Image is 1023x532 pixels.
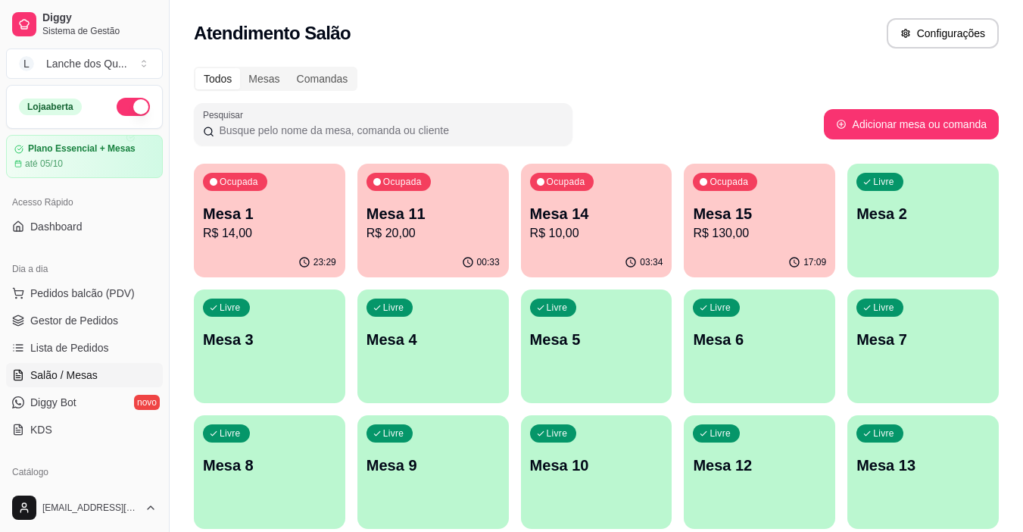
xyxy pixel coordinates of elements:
p: Livre [383,302,404,314]
p: R$ 20,00 [366,224,500,243]
div: Mesas [240,68,288,89]
p: 23:29 [313,256,336,268]
button: LivreMesa 6 [684,289,835,403]
a: Dashboard [6,214,163,239]
button: LivreMesa 7 [847,289,999,403]
button: LivreMesa 13 [847,415,999,529]
p: Livre [220,427,241,440]
p: Mesa 4 [366,329,500,350]
div: Lanche dos Qu ... [46,56,127,71]
p: Mesa 1 [203,203,336,224]
h2: Atendimento Salão [194,21,351,45]
input: Pesquisar [214,123,563,138]
span: Gestor de Pedidos [30,313,118,328]
span: [EMAIL_ADDRESS][DOMAIN_NAME] [42,502,139,514]
p: Mesa 14 [530,203,663,224]
button: OcupadaMesa 11R$ 20,0000:33 [357,164,509,277]
div: Acesso Rápido [6,190,163,214]
button: Select a team [6,49,163,79]
p: R$ 14,00 [203,224,336,243]
article: Plano Essencial + Mesas [28,143,136,155]
a: Salão / Mesas [6,363,163,387]
p: 17:09 [803,256,826,268]
button: LivreMesa 5 [521,289,672,403]
p: Mesa 15 [693,203,826,224]
span: Dashboard [30,219,83,234]
p: 03:34 [640,256,663,268]
p: Mesa 8 [203,455,336,476]
button: Pedidos balcão (PDV) [6,281,163,305]
label: Pesquisar [203,108,248,121]
span: KDS [30,422,52,437]
button: LivreMesa 10 [521,415,672,529]
p: Livre [547,302,568,314]
p: Livre [710,302,731,314]
a: KDS [6,418,163,442]
p: Mesa 7 [856,329,990,350]
div: Comandas [288,68,357,89]
p: Mesa 6 [693,329,826,350]
p: Mesa 9 [366,455,500,476]
p: Mesa 12 [693,455,826,476]
p: Livre [710,427,731,440]
p: Mesa 2 [856,203,990,224]
p: Livre [547,427,568,440]
p: Mesa 5 [530,329,663,350]
p: Livre [873,427,894,440]
button: Configurações [887,18,999,49]
span: Sistema de Gestão [42,25,157,37]
button: LivreMesa 12 [684,415,835,529]
article: até 05/10 [25,158,63,170]
span: Salão / Mesas [30,368,98,383]
p: Ocupada [710,176,748,188]
button: LivreMesa 9 [357,415,509,529]
p: Mesa 3 [203,329,336,350]
a: Diggy Botnovo [6,390,163,415]
p: R$ 10,00 [530,224,663,243]
a: Plano Essencial + Mesasaté 05/10 [6,135,163,178]
p: Mesa 11 [366,203,500,224]
p: Ocupada [220,176,258,188]
button: OcupadaMesa 1R$ 14,0023:29 [194,164,345,277]
p: Ocupada [547,176,585,188]
span: Pedidos balcão (PDV) [30,286,135,301]
p: Livre [873,302,894,314]
button: OcupadaMesa 14R$ 10,0003:34 [521,164,672,277]
p: 00:33 [477,256,500,268]
p: Mesa 10 [530,455,663,476]
div: Loja aberta [19,99,82,115]
p: R$ 130,00 [693,224,826,243]
button: Adicionar mesa ou comanda [824,109,999,139]
div: Dia a dia [6,257,163,281]
button: LivreMesa 3 [194,289,345,403]
button: Alterar Status [117,98,150,116]
button: LivreMesa 2 [847,164,999,277]
p: Livre [220,302,241,314]
span: Diggy Bot [30,395,76,410]
span: Lista de Pedidos [30,340,109,355]
span: Diggy [42,11,157,25]
div: Catálogo [6,460,163,484]
p: Ocupada [383,176,422,188]
p: Mesa 13 [856,455,990,476]
a: Lista de Pedidos [6,336,163,360]
button: LivreMesa 8 [194,415,345,529]
span: L [19,56,34,71]
button: LivreMesa 4 [357,289,509,403]
p: Livre [383,427,404,440]
div: Todos [195,68,240,89]
p: Livre [873,176,894,188]
button: [EMAIL_ADDRESS][DOMAIN_NAME] [6,490,163,526]
a: DiggySistema de Gestão [6,6,163,42]
a: Gestor de Pedidos [6,308,163,333]
button: OcupadaMesa 15R$ 130,0017:09 [684,164,835,277]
